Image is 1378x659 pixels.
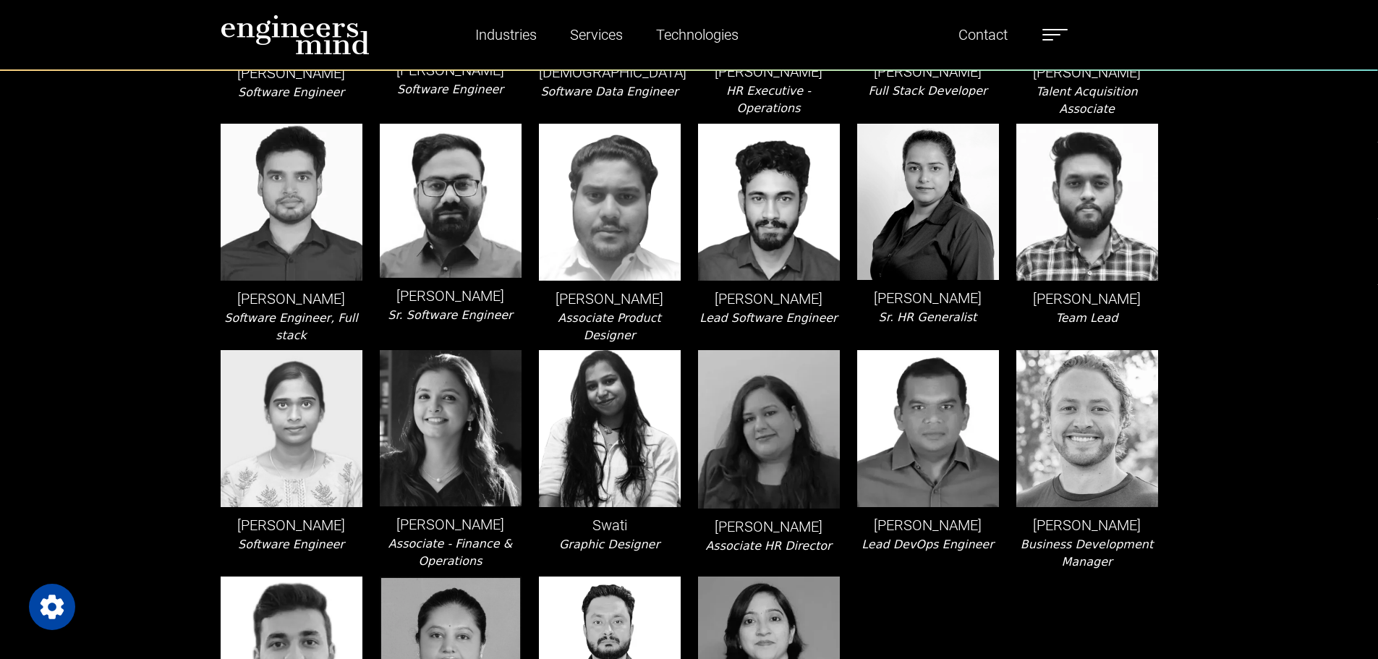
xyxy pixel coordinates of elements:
[564,18,629,51] a: Services
[238,537,344,551] i: Software Engineer
[221,62,362,84] p: [PERSON_NAME]
[726,84,811,115] i: HR Executive - Operations
[857,124,999,281] img: leader-img
[559,537,660,551] i: Graphic Designer
[862,537,994,551] i: Lead DevOps Engineer
[1021,537,1153,569] i: Business Development Manager
[705,539,831,553] i: Associate HR Director
[698,61,840,82] p: [PERSON_NAME]
[224,311,357,342] i: Software Engineer, Full stack
[539,514,681,536] p: Swati
[221,288,362,310] p: [PERSON_NAME]
[857,514,999,536] p: [PERSON_NAME]
[539,350,681,507] img: leader-img
[469,18,543,51] a: Industries
[1016,61,1158,83] p: [PERSON_NAME]
[699,311,837,325] i: Lead Software Engineer
[698,288,840,310] p: [PERSON_NAME]
[539,61,681,83] p: [DEMOGRAPHIC_DATA]
[539,288,681,310] p: [PERSON_NAME]
[380,285,522,307] p: [PERSON_NAME]
[540,85,678,98] i: Software Data Engineer
[698,350,840,509] img: leader-img
[380,514,522,535] p: [PERSON_NAME]
[857,350,999,507] img: leader-img
[221,514,362,536] p: [PERSON_NAME]
[388,308,512,322] i: Sr. Software Engineer
[1016,350,1158,508] img: leader-img
[558,311,660,342] i: Associate Product Designer
[539,124,681,281] img: leader-img
[1016,124,1158,281] img: leader-img
[221,350,362,507] img: leader-img
[1036,85,1137,116] i: Talent Acquisition Associate
[388,537,512,568] i: Associate - Finance & Operations
[857,61,999,82] p: [PERSON_NAME]
[1016,514,1158,536] p: [PERSON_NAME]
[380,124,522,278] img: leader-img
[397,82,503,96] i: Software Engineer
[879,310,977,324] i: Sr. HR Generalist
[1056,311,1118,325] i: Team Lead
[238,85,344,99] i: Software Engineer
[1016,288,1158,310] p: [PERSON_NAME]
[698,516,840,537] p: [PERSON_NAME]
[857,287,999,309] p: [PERSON_NAME]
[221,124,362,281] img: leader-img
[380,350,522,506] img: leader-img
[698,124,840,281] img: leader-img
[953,18,1013,51] a: Contact
[868,84,987,98] i: Full Stack Developer
[221,14,370,55] img: logo
[650,18,744,51] a: Technologies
